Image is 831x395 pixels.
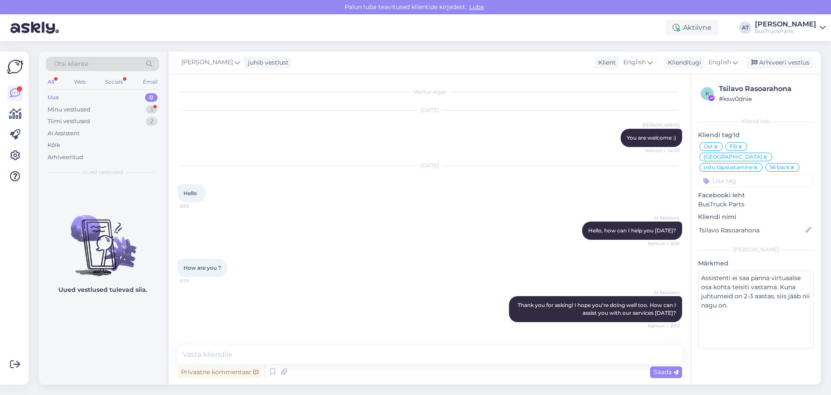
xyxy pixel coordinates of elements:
[467,3,486,11] span: Luba
[698,212,814,222] p: Kliendi nimi
[184,190,197,196] span: Hello
[48,105,90,114] div: Minu vestlused
[103,76,125,88] div: Socials
[245,58,289,67] div: juhib vestlust
[698,271,814,349] textarea: Assistenti ei saa panna virtuaalse osa kohta teisiti vastama. Kuna juhtumeid on 2-3 aastas, siis ...
[698,200,814,209] p: BusTruck Parts
[146,117,158,126] div: 2
[595,58,616,67] div: Klient
[177,366,262,378] div: Privaatne kommentaar
[642,122,680,128] span: [PERSON_NAME]
[180,203,213,209] span: 8:39
[647,215,680,221] span: AI Assistent
[146,105,158,114] div: 5
[664,58,701,67] div: Klienditugi
[666,20,718,36] div: Aktiivne
[654,368,679,376] span: Saada
[730,144,737,149] span: FB
[518,302,677,316] span: Thank you for asking! I hope you're doing well too. How can I assist you with our services [DATE]?
[145,93,158,102] div: 0
[698,246,814,254] div: [PERSON_NAME]
[645,147,680,154] span: Nähtud ✓ 14:00
[704,154,762,160] span: [GEOGRAPHIC_DATA]
[755,21,826,35] a: [PERSON_NAME]BusTruckParts
[48,153,83,162] div: Arhiveeritud
[177,162,682,170] div: [DATE]
[698,174,814,187] input: Lisa tag
[698,118,814,125] div: Kliendi info
[48,93,59,102] div: Uus
[7,59,23,75] img: Askly Logo
[739,22,751,34] div: AT
[39,199,166,277] img: No chats
[698,191,814,200] p: Facebooki leht
[72,76,87,88] div: Web
[48,117,90,126] div: Tiimi vestlused
[704,165,753,170] span: ostu täpsustamine
[588,227,676,234] span: Hello, how can I help you [DATE]?
[698,131,814,140] p: Kliendi tag'id
[181,58,233,67] span: [PERSON_NAME]
[54,59,88,69] span: Otsi kliente
[177,106,682,114] div: [DATE]
[627,134,676,141] span: You are welcome :)
[719,84,811,94] div: Tsilavo Rasoarahona
[48,129,80,138] div: AI Assistent
[770,165,789,170] span: S6 back
[698,259,814,268] p: Märkmed
[755,28,816,35] div: BusTruckParts
[184,264,221,271] span: How are you ?
[141,76,159,88] div: Email
[83,168,123,176] span: Uued vestlused
[755,21,816,28] div: [PERSON_NAME]
[704,144,713,149] span: Ost
[180,277,213,284] span: 8:39
[177,88,682,96] div: Vestlus algas
[58,285,147,294] p: Uued vestlused tulevad siia.
[719,94,811,104] div: # ksw0dnie
[746,57,813,69] div: Arhiveeri vestlus
[647,240,680,247] span: Nähtud ✓ 8:39
[647,323,680,329] span: Nähtud ✓ 8:39
[705,90,709,97] span: k
[647,289,680,296] span: AI Assistent
[46,76,56,88] div: All
[709,58,731,67] span: English
[699,225,804,235] input: Lisa nimi
[623,58,646,67] span: English
[48,141,60,150] div: Kõik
